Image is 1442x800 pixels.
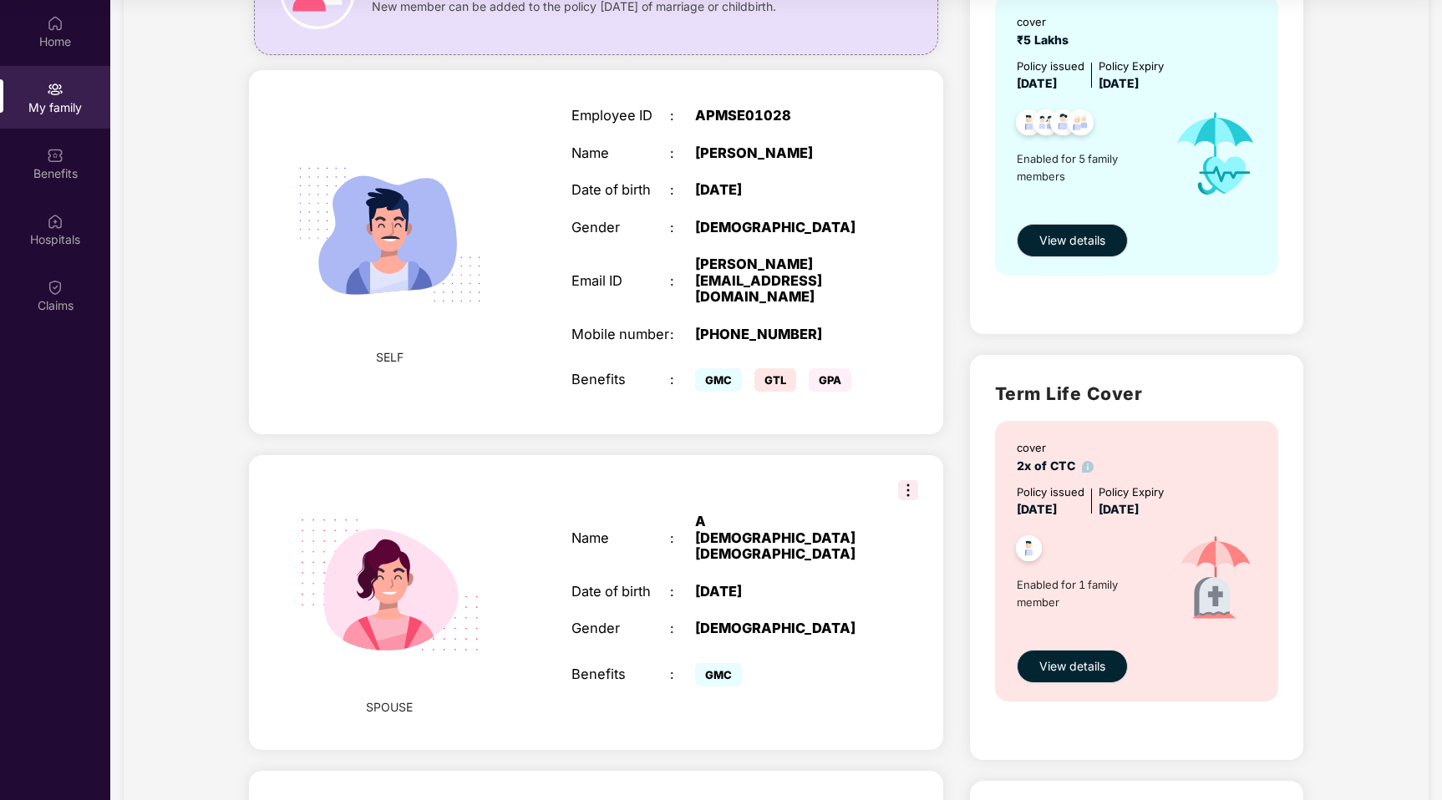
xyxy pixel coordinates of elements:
[695,584,868,600] div: [DATE]
[571,620,670,637] div: Gender
[670,273,695,290] div: :
[571,327,670,343] div: Mobile number
[1099,58,1164,75] div: Policy Expiry
[47,279,63,296] img: svg+xml;base64,PHN2ZyBpZD0iQ2xhaW0iIHhtbG5zPSJodHRwOi8vd3d3LnczLm9yZy8yMDAwL3N2ZyIgd2lkdGg9IjIwIi...
[1039,657,1105,676] span: View details
[47,81,63,98] img: svg+xml;base64,PHN2ZyB3aWR0aD0iMjAiIGhlaWdodD0iMjAiIHZpZXdCb3g9IjAgMCAyMCAyMCIgZmlsbD0ibm9uZSIgeG...
[670,620,695,637] div: :
[809,368,851,392] span: GPA
[366,698,413,716] span: SPOUSE
[695,514,868,563] div: A [DEMOGRAPHIC_DATA] [DEMOGRAPHIC_DATA]
[571,220,670,236] div: Gender
[571,530,670,547] div: Name
[47,147,63,164] img: svg+xml;base64,PHN2ZyBpZD0iQmVuZWZpdHMiIHhtbG5zPSJodHRwOi8vd3d3LnczLm9yZy8yMDAwL3N2ZyIgd2lkdGg9Ij...
[1017,458,1094,473] span: 2x of CTC
[277,472,503,698] img: svg+xml;base64,PHN2ZyB4bWxucz0iaHR0cDovL3d3dy53My5vcmcvMjAwMC9zdmciIHdpZHRoPSIyMjQiIGhlaWdodD0iMT...
[1043,104,1084,145] img: svg+xml;base64,PHN2ZyB4bWxucz0iaHR0cDovL3d3dy53My5vcmcvMjAwMC9zdmciIHdpZHRoPSI0OC45NDMiIGhlaWdodD...
[1099,484,1164,501] div: Policy Expiry
[1017,224,1128,257] button: View details
[1039,231,1105,250] span: View details
[1026,104,1067,145] img: svg+xml;base64,PHN2ZyB4bWxucz0iaHR0cDovL3d3dy53My5vcmcvMjAwMC9zdmciIHdpZHRoPSI0OC45MTUiIGhlaWdodD...
[1017,576,1159,610] span: Enabled for 1 family member
[571,182,670,199] div: Date of birth
[1008,530,1049,571] img: svg+xml;base64,PHN2ZyB4bWxucz0iaHR0cDovL3d3dy53My5vcmcvMjAwMC9zdmciIHdpZHRoPSI0OC45NDMiIGhlaWdodD...
[1008,104,1049,145] img: svg+xml;base64,PHN2ZyB4bWxucz0iaHR0cDovL3d3dy53My5vcmcvMjAwMC9zdmciIHdpZHRoPSI0OC45NDMiIGhlaWdodD...
[670,182,695,199] div: :
[1159,93,1273,215] img: icon
[1017,439,1094,457] div: cover
[571,273,670,290] div: Email ID
[277,121,503,347] img: svg+xml;base64,PHN2ZyB4bWxucz0iaHR0cDovL3d3dy53My5vcmcvMjAwMC9zdmciIHdpZHRoPSIyMjQiIGhlaWdodD0iMT...
[695,108,868,124] div: APMSE01028
[376,348,404,367] span: SELF
[670,530,695,547] div: :
[1017,33,1075,47] span: ₹5 Lakhs
[571,666,670,683] div: Benefits
[695,220,868,236] div: [DEMOGRAPHIC_DATA]
[695,620,868,637] div: [DEMOGRAPHIC_DATA]
[1099,502,1139,516] span: [DATE]
[670,220,695,236] div: :
[1017,502,1057,516] span: [DATE]
[670,108,695,124] div: :
[670,584,695,600] div: :
[1017,76,1057,90] span: [DATE]
[898,480,918,500] img: svg+xml;base64,PHN2ZyB3aWR0aD0iMzIiIGhlaWdodD0iMzIiIHZpZXdCb3g9IjAgMCAzMiAzMiIgZmlsbD0ibm9uZSIgeG...
[670,666,695,683] div: :
[670,372,695,388] div: :
[754,368,796,392] span: GTL
[1017,58,1084,75] div: Policy issued
[47,15,63,32] img: svg+xml;base64,PHN2ZyBpZD0iSG9tZSIgeG1sbnM9Imh0dHA6Ly93d3cudzMub3JnLzIwMDAvc3ZnIiB3aWR0aD0iMjAiIG...
[695,327,868,343] div: [PHONE_NUMBER]
[571,145,670,162] div: Name
[1017,484,1084,501] div: Policy issued
[695,145,868,162] div: [PERSON_NAME]
[1017,650,1128,683] button: View details
[1060,104,1101,145] img: svg+xml;base64,PHN2ZyB4bWxucz0iaHR0cDovL3d3dy53My5vcmcvMjAwMC9zdmciIHdpZHRoPSI0OC45NDMiIGhlaWdodD...
[670,145,695,162] div: :
[695,256,868,306] div: [PERSON_NAME][EMAIL_ADDRESS][DOMAIN_NAME]
[1082,461,1094,473] img: info
[670,327,695,343] div: :
[695,663,742,686] span: GMC
[1017,13,1075,31] div: cover
[1099,76,1139,90] span: [DATE]
[995,380,1278,408] h2: Term Life Cover
[695,368,742,392] span: GMC
[695,182,868,199] div: [DATE]
[47,213,63,230] img: svg+xml;base64,PHN2ZyBpZD0iSG9zcGl0YWxzIiB4bWxucz0iaHR0cDovL3d3dy53My5vcmcvMjAwMC9zdmciIHdpZHRoPS...
[1159,519,1273,641] img: icon
[571,372,670,388] div: Benefits
[571,584,670,600] div: Date of birth
[571,108,670,124] div: Employee ID
[1017,150,1159,185] span: Enabled for 5 family members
